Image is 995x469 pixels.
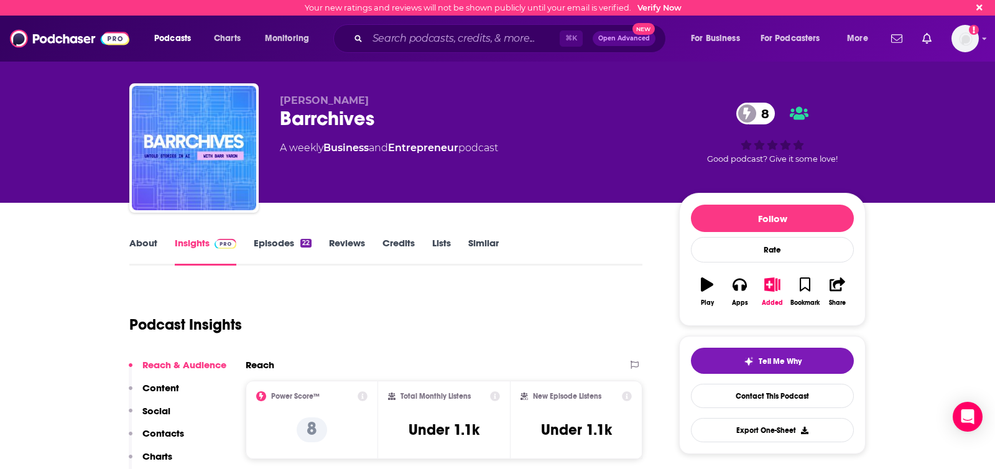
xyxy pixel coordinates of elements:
[821,269,854,314] button: Share
[707,154,838,164] span: Good podcast? Give it some love!
[246,359,274,371] h2: Reach
[129,237,157,266] a: About
[132,86,256,210] img: Barrchives
[951,25,979,52] img: User Profile
[256,29,325,49] button: open menu
[129,427,184,450] button: Contacts
[953,402,983,432] div: Open Intercom Messenger
[560,30,583,47] span: ⌘ K
[432,237,451,266] a: Lists
[305,3,682,12] div: Your new ratings and reviews will not be shown publicly until your email is verified.
[969,25,979,35] svg: Email not verified
[701,299,714,307] div: Play
[297,417,327,442] p: 8
[541,420,612,439] h3: Under 1.1k
[691,269,723,314] button: Play
[691,418,854,442] button: Export One-Sheet
[142,405,170,417] p: Social
[215,239,236,249] img: Podchaser Pro
[271,392,320,401] h2: Power Score™
[917,28,937,49] a: Show notifications dropdown
[400,392,471,401] h2: Total Monthly Listens
[388,142,458,154] a: Entrepreneur
[632,23,655,35] span: New
[382,237,415,266] a: Credits
[206,29,248,49] a: Charts
[10,27,129,50] img: Podchaser - Follow, Share and Rate Podcasts
[323,142,369,154] a: Business
[744,356,754,366] img: tell me why sparkle
[762,299,783,307] div: Added
[329,237,365,266] a: Reviews
[146,29,207,49] button: open menu
[736,103,775,124] a: 8
[691,348,854,374] button: tell me why sparkleTell Me Why
[761,30,820,47] span: For Podcasters
[682,29,756,49] button: open menu
[691,30,740,47] span: For Business
[142,427,184,439] p: Contacts
[829,299,846,307] div: Share
[637,3,682,12] a: Verify Now
[679,95,866,172] div: 8Good podcast? Give it some love!
[951,25,979,52] button: Show profile menu
[691,384,854,408] a: Contact This Podcast
[129,382,179,405] button: Content
[280,95,369,106] span: [PERSON_NAME]
[409,420,479,439] h3: Under 1.1k
[789,269,821,314] button: Bookmark
[691,237,854,262] div: Rate
[598,35,650,42] span: Open Advanced
[691,205,854,232] button: Follow
[468,237,499,266] a: Similar
[345,24,678,53] div: Search podcasts, credits, & more...
[732,299,748,307] div: Apps
[175,237,236,266] a: InsightsPodchaser Pro
[280,141,498,156] div: A weekly podcast
[886,28,907,49] a: Show notifications dropdown
[154,30,191,47] span: Podcasts
[749,103,775,124] span: 8
[214,30,241,47] span: Charts
[369,142,388,154] span: and
[142,450,172,462] p: Charts
[533,392,601,401] h2: New Episode Listens
[142,382,179,394] p: Content
[368,29,560,49] input: Search podcasts, credits, & more...
[759,356,802,366] span: Tell Me Why
[951,25,979,52] span: Logged in as DanHaggerty
[593,31,655,46] button: Open AdvancedNew
[265,30,309,47] span: Monitoring
[300,239,312,248] div: 22
[838,29,884,49] button: open menu
[723,269,756,314] button: Apps
[756,269,789,314] button: Added
[254,237,312,266] a: Episodes22
[142,359,226,371] p: Reach & Audience
[790,299,820,307] div: Bookmark
[129,359,226,382] button: Reach & Audience
[752,29,838,49] button: open menu
[847,30,868,47] span: More
[129,405,170,428] button: Social
[129,315,242,334] h1: Podcast Insights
